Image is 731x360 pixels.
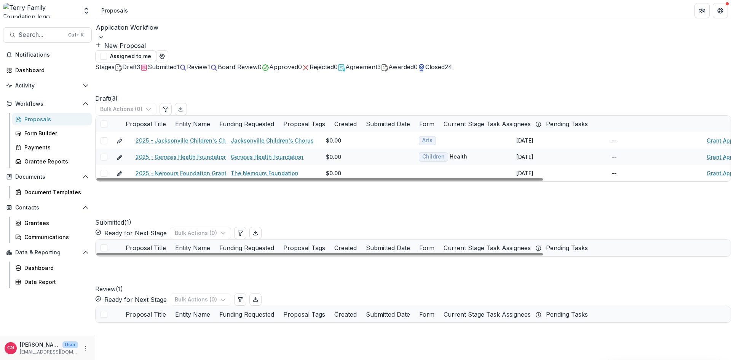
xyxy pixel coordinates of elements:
a: Jacksonville Children's Chorus [231,136,314,144]
span: 24 [445,63,452,71]
div: Created [330,306,361,322]
button: Export table data [249,293,262,306]
span: Review [187,63,207,71]
div: Data Report [24,278,86,286]
button: Edit table settings [234,293,246,306]
div: Current Stage Task Assignees [439,239,541,256]
span: 3 [137,63,140,71]
div: Dashboard [15,66,86,74]
span: Search... [19,31,64,38]
div: Submitted Date [361,116,415,132]
button: Submitted1 [140,62,179,71]
button: Open Contacts [3,201,92,214]
h2: Draft ( 3 ) [95,71,118,103]
div: Entity Name [171,239,215,256]
div: Entity Name [171,119,215,128]
div: Form [415,116,439,132]
div: Funding Requested [215,239,279,256]
div: Proposal Title [121,239,171,256]
div: Submitted Date [361,306,415,322]
div: [DATE] [516,136,533,144]
button: Ready for Next Stage [95,228,167,238]
div: Pending Tasks [541,306,592,322]
a: Data Report [12,276,92,288]
div: Current Stage Task Assignees [439,243,535,252]
div: Proposals [101,6,128,14]
div: Pending Tasks [541,310,592,319]
a: Dashboard [12,262,92,274]
a: 2025 - Genesis Health Foundation - Program or Project [136,153,282,161]
span: Workflows [15,101,80,107]
span: Agreement [345,63,377,71]
div: Funding Requested [215,243,279,252]
img: Terry Family Foundation logo [3,3,78,18]
div: Funding Requested [215,306,279,322]
button: Open table manager [156,50,168,62]
button: Open entity switcher [81,3,92,18]
div: Current Stage Task Assignees [439,310,535,319]
div: Submitted Date [361,239,415,256]
span: Draft [122,63,137,71]
span: 3 [377,63,381,71]
button: Partners [694,3,710,18]
div: Proposal Title [121,119,171,128]
div: Proposal Tags [279,310,330,319]
button: edit [117,136,123,144]
div: Document Templates [24,188,86,196]
div: Pending Tasks [541,116,592,132]
div: Proposal Title [121,306,171,322]
div: Communications [24,233,86,241]
div: Submitted Date [361,119,415,128]
div: Created [330,116,361,132]
div: Form [415,243,439,252]
button: Edit table settings [160,103,172,115]
div: Form [415,306,439,322]
div: Pending Tasks [541,239,592,256]
button: Approved0 [262,62,302,71]
div: Entity Name [171,310,215,319]
a: Form Builder [12,127,92,140]
div: Form [415,310,439,319]
a: Communications [12,231,92,243]
div: Created [330,243,361,252]
button: edit [117,153,123,161]
button: Agreement3 [338,62,381,71]
button: Open Documents [3,171,92,183]
span: Submitted [148,63,177,71]
div: Created [330,239,361,256]
span: Stages [95,63,115,71]
a: 2025 - Jacksonville Children's Chorus - General Operating Support [136,136,315,144]
a: 2025 - Nemours Foundation Grant Application Form - Program or Project [136,169,327,177]
div: Form Builder [24,129,86,137]
span: Data & Reporting [15,249,80,256]
a: Grantee Reports [12,155,92,168]
span: Rejected [310,63,334,71]
div: Proposal Tags [279,239,330,256]
div: -- [611,169,617,177]
h2: Review ( 1 ) [95,257,123,293]
div: Proposals [24,115,86,123]
span: Contacts [15,205,80,211]
div: Entity Name [171,306,215,322]
button: Export table data [175,103,187,115]
p: [EMAIL_ADDRESS][DOMAIN_NAME] [20,349,78,355]
a: Document Templates [12,186,92,198]
div: Pending Tasks [541,119,592,128]
nav: breadcrumb [98,5,131,16]
div: Dashboard [24,264,86,272]
div: Created [330,119,361,128]
a: Proposals [12,113,92,125]
h2: Submitted ( 1 ) [95,182,131,227]
button: Open Workflows [3,98,92,110]
div: Current Stage Task Assignees [439,306,541,322]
